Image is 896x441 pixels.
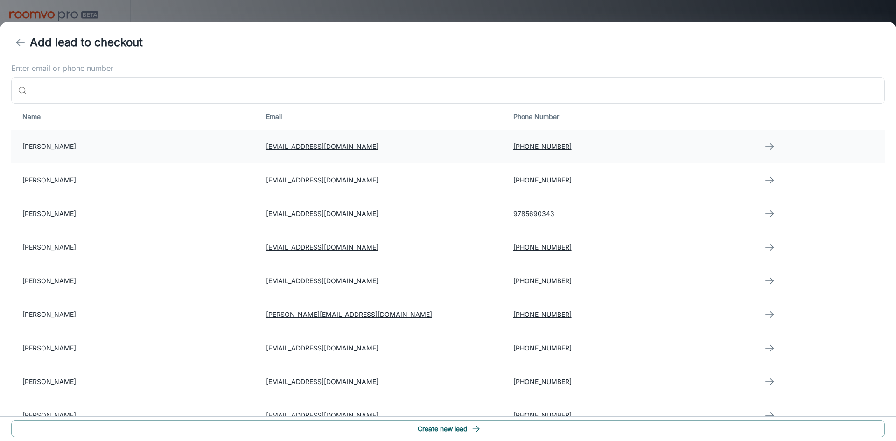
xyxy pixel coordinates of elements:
td: [PERSON_NAME] [11,197,259,231]
td: [PERSON_NAME] [11,231,259,264]
a: [EMAIL_ADDRESS][DOMAIN_NAME] [266,210,378,217]
button: Create new lead [11,420,885,437]
button: back [11,33,30,52]
a: [EMAIL_ADDRESS][DOMAIN_NAME] [266,378,378,385]
a: [EMAIL_ADDRESS][DOMAIN_NAME] [266,176,378,184]
a: [PHONE_NUMBER] [513,411,572,419]
a: [PHONE_NUMBER] [513,378,572,385]
a: [PHONE_NUMBER] [513,176,572,184]
a: [EMAIL_ADDRESS][DOMAIN_NAME] [266,277,378,285]
td: [PERSON_NAME] [11,163,259,197]
th: Phone Number [506,104,753,130]
td: [PERSON_NAME] [11,365,259,399]
a: [PHONE_NUMBER] [513,243,572,251]
td: [PERSON_NAME] [11,264,259,298]
label: Enter email or phone number [11,63,885,74]
a: [EMAIL_ADDRESS][DOMAIN_NAME] [266,344,378,352]
a: 9785690343 [513,210,554,217]
th: Name [11,104,259,130]
td: [PERSON_NAME] [11,399,259,432]
th: Email [259,104,506,130]
a: [PHONE_NUMBER] [513,142,572,150]
td: [PERSON_NAME] [11,331,259,365]
a: [EMAIL_ADDRESS][DOMAIN_NAME] [266,243,378,251]
a: [PHONE_NUMBER] [513,344,572,352]
h4: Add lead to checkout [30,34,143,51]
a: [PHONE_NUMBER] [513,310,572,318]
a: [EMAIL_ADDRESS][DOMAIN_NAME] [266,411,378,419]
a: [PHONE_NUMBER] [513,277,572,285]
a: [EMAIL_ADDRESS][DOMAIN_NAME] [266,142,378,150]
a: [PERSON_NAME][EMAIL_ADDRESS][DOMAIN_NAME] [266,310,432,318]
td: [PERSON_NAME] [11,130,259,163]
td: [PERSON_NAME] [11,298,259,331]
